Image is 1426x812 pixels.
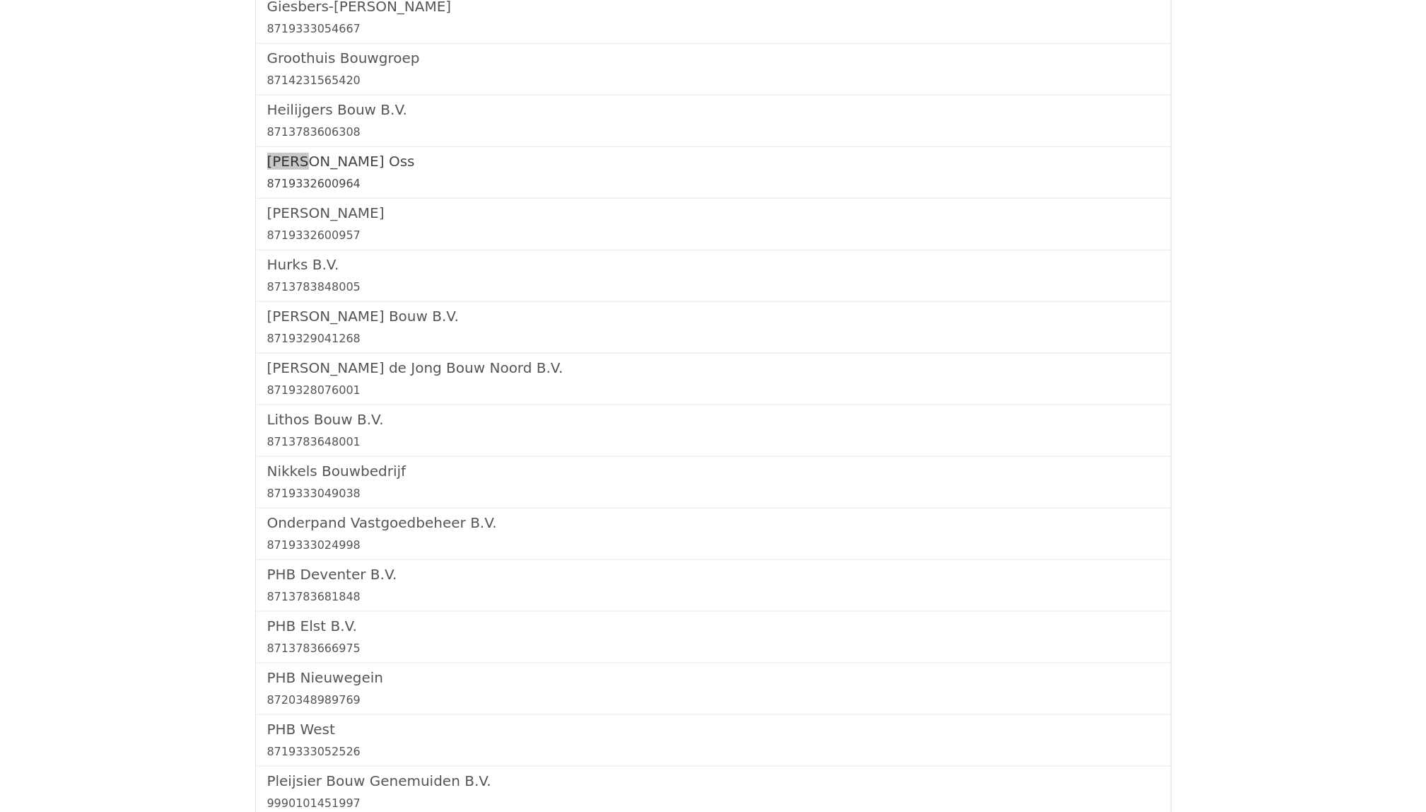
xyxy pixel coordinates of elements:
div: 8719333024998 [267,537,1159,554]
h5: [PERSON_NAME] de Jong Bouw Noord B.V. [267,359,1159,376]
div: 8713783606308 [267,124,1159,141]
h5: PHB Deventer B.V. [267,566,1159,583]
div: 8719333049038 [267,485,1159,502]
h5: Onderpand Vastgoedbeheer B.V. [267,514,1159,531]
a: Groothuis Bouwgroep8714231565420 [267,50,1159,89]
h5: [PERSON_NAME] Bouw B.V. [267,308,1159,325]
a: Pleijsier Bouw Genemuiden B.V.9990101451997 [267,772,1159,812]
div: 8720348989769 [267,692,1159,709]
div: 8713783666975 [267,640,1159,657]
h5: Nikkels Bouwbedrijf [267,463,1159,480]
div: 8719332600964 [267,175,1159,192]
h5: PHB Nieuwegein [267,669,1159,686]
div: 9990101451997 [267,795,1159,812]
h5: Heilijgers Bouw B.V. [267,101,1159,118]
div: 8714231565420 [267,72,1159,89]
a: PHB West8719333052526 [267,721,1159,760]
h5: PHB West [267,721,1159,738]
div: 8713783648001 [267,434,1159,451]
h5: Hurks B.V. [267,256,1159,273]
div: 8719329041268 [267,330,1159,347]
h5: Groothuis Bouwgroep [267,50,1159,66]
div: 8713783848005 [267,279,1159,296]
a: Lithos Bouw B.V.8713783648001 [267,411,1159,451]
div: 8719333052526 [267,743,1159,760]
h5: [PERSON_NAME] Oss [267,153,1159,170]
a: Nikkels Bouwbedrijf8719333049038 [267,463,1159,502]
a: Onderpand Vastgoedbeheer B.V.8719333024998 [267,514,1159,554]
a: [PERSON_NAME] Oss8719332600964 [267,153,1159,192]
a: [PERSON_NAME] Bouw B.V.8719329041268 [267,308,1159,347]
div: 8713783681848 [267,588,1159,605]
h5: [PERSON_NAME] [267,204,1159,221]
h5: Lithos Bouw B.V. [267,411,1159,428]
div: 8719333054667 [267,21,1159,37]
a: [PERSON_NAME]8719332600957 [267,204,1159,244]
a: Heilijgers Bouw B.V.8713783606308 [267,101,1159,141]
a: [PERSON_NAME] de Jong Bouw Noord B.V.8719328076001 [267,359,1159,399]
div: 8719332600957 [267,227,1159,244]
h5: Pleijsier Bouw Genemuiden B.V. [267,772,1159,789]
h5: PHB Elst B.V. [267,617,1159,634]
a: PHB Elst B.V.8713783666975 [267,617,1159,657]
div: 8719328076001 [267,382,1159,399]
a: Hurks B.V.8713783848005 [267,256,1159,296]
a: PHB Deventer B.V.8713783681848 [267,566,1159,605]
a: PHB Nieuwegein8720348989769 [267,669,1159,709]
